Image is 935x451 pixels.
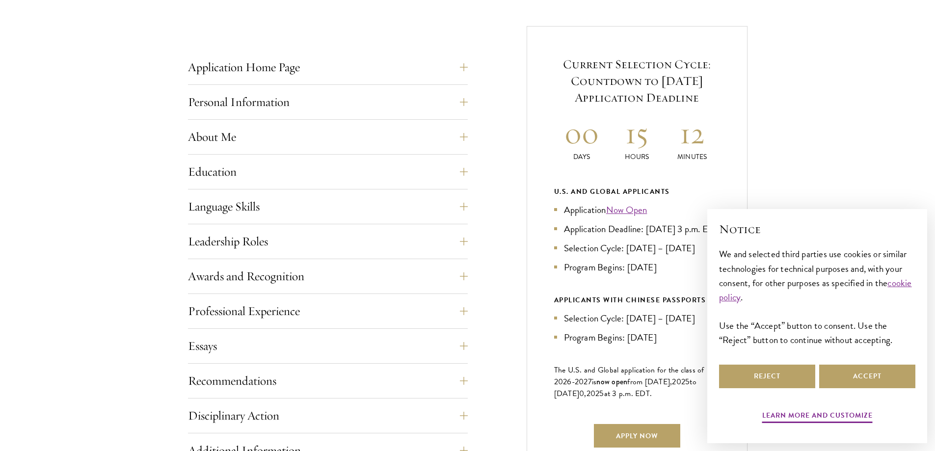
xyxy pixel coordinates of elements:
span: 7 [588,376,592,388]
button: Disciplinary Action [188,404,468,427]
span: 6 [567,376,571,388]
button: Learn more and customize [762,409,873,424]
span: The U.S. and Global application for the class of 202 [554,364,704,388]
button: About Me [188,125,468,149]
a: cookie policy [719,276,912,304]
span: at 3 p.m. EDT. [604,388,652,399]
div: U.S. and Global Applicants [554,186,720,198]
span: from [DATE], [627,376,672,388]
span: , [584,388,586,399]
button: Leadership Roles [188,230,468,253]
p: Minutes [665,152,720,162]
li: Selection Cycle: [DATE] – [DATE] [554,241,720,255]
button: Reject [719,365,815,388]
span: 5 [599,388,604,399]
li: Program Begins: [DATE] [554,330,720,345]
a: Now Open [606,203,647,217]
h5: Current Selection Cycle: Countdown to [DATE] Application Deadline [554,56,720,106]
span: 0 [579,388,584,399]
span: is [592,376,597,388]
button: Essays [188,334,468,358]
h2: 00 [554,115,610,152]
button: Education [188,160,468,184]
h2: Notice [719,221,915,238]
p: Hours [609,152,665,162]
div: APPLICANTS WITH CHINESE PASSPORTS [554,294,720,306]
h2: 15 [609,115,665,152]
button: Application Home Page [188,55,468,79]
span: now open [596,376,627,387]
span: to [DATE] [554,376,696,399]
button: Accept [819,365,915,388]
span: 5 [685,376,690,388]
li: Application [554,203,720,217]
li: Program Begins: [DATE] [554,260,720,274]
button: Language Skills [188,195,468,218]
h2: 12 [665,115,720,152]
button: Awards and Recognition [188,265,468,288]
a: Apply Now [594,424,680,448]
p: Days [554,152,610,162]
li: Selection Cycle: [DATE] – [DATE] [554,311,720,325]
button: Professional Experience [188,299,468,323]
span: -202 [572,376,588,388]
button: Personal Information [188,90,468,114]
div: We and selected third parties use cookies or similar technologies for technical purposes and, wit... [719,247,915,346]
span: 202 [587,388,600,399]
li: Application Deadline: [DATE] 3 p.m. EDT [554,222,720,236]
span: 202 [672,376,685,388]
button: Recommendations [188,369,468,393]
